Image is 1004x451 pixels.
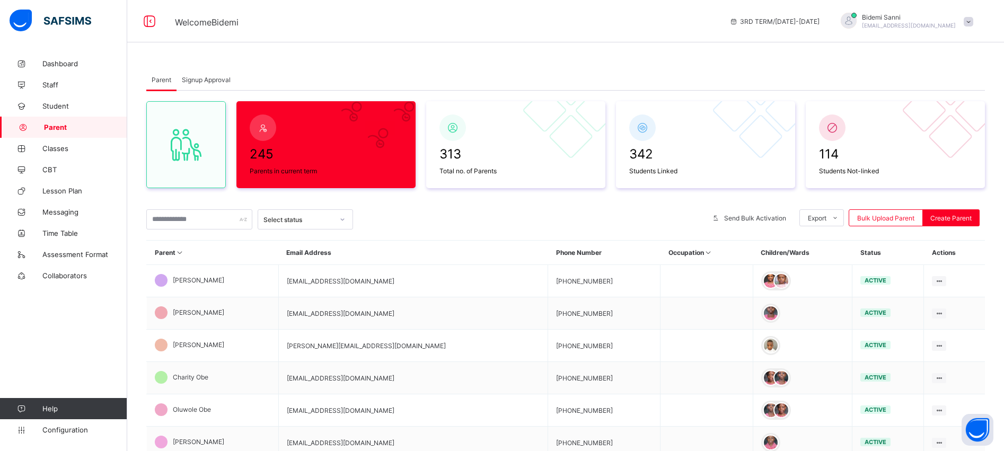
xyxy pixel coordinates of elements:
span: [EMAIL_ADDRESS][DOMAIN_NAME] [862,22,956,29]
span: active [865,406,886,413]
span: Lesson Plan [42,187,127,195]
td: [PHONE_NUMBER] [548,394,660,427]
span: Configuration [42,426,127,434]
span: Total no. of Parents [439,167,592,175]
span: Student [42,102,127,110]
span: 245 [250,146,402,162]
span: Assessment Format [42,250,127,259]
th: Children/Wards [753,241,852,265]
span: session/term information [729,17,820,25]
span: Send Bulk Activation [724,214,786,222]
span: [PERSON_NAME] [173,438,224,446]
img: safsims [10,10,91,32]
td: [PHONE_NUMBER] [548,330,660,362]
th: Status [852,241,924,265]
span: active [865,374,886,381]
div: BidemiSanni [830,13,979,30]
span: active [865,341,886,349]
span: Create Parent [930,214,972,222]
span: [PERSON_NAME] [173,341,224,349]
th: Actions [924,241,985,265]
th: Occupation [660,241,753,265]
td: [EMAIL_ADDRESS][DOMAIN_NAME] [278,297,548,330]
span: Welcome Bidemi [175,17,239,28]
span: [PERSON_NAME] [173,276,224,284]
i: Sort in Ascending Order [704,249,713,257]
span: 342 [629,146,782,162]
td: [PHONE_NUMBER] [548,362,660,394]
td: [PERSON_NAME][EMAIL_ADDRESS][DOMAIN_NAME] [278,330,548,362]
span: Students Linked [629,167,782,175]
span: Signup Approval [182,76,231,84]
td: [EMAIL_ADDRESS][DOMAIN_NAME] [278,265,548,297]
span: Oluwole Obe [173,405,211,413]
span: Parents in current term [250,167,402,175]
span: active [865,309,886,316]
span: active [865,277,886,284]
button: Open asap [962,414,993,446]
span: Collaborators [42,271,127,280]
th: Email Address [278,241,548,265]
span: Dashboard [42,59,127,68]
td: [PHONE_NUMBER] [548,265,660,297]
td: [PHONE_NUMBER] [548,297,660,330]
span: [PERSON_NAME] [173,308,224,316]
span: Bidemi Sanni [862,13,956,21]
span: active [865,438,886,446]
span: Classes [42,144,127,153]
span: Time Table [42,229,127,237]
span: Parent [44,123,127,131]
span: Help [42,404,127,413]
td: [EMAIL_ADDRESS][DOMAIN_NAME] [278,394,548,427]
span: 114 [819,146,972,162]
span: CBT [42,165,127,174]
span: 313 [439,146,592,162]
span: Students Not-linked [819,167,972,175]
th: Parent [147,241,279,265]
td: [EMAIL_ADDRESS][DOMAIN_NAME] [278,362,548,394]
span: Bulk Upload Parent [857,214,914,222]
span: Messaging [42,208,127,216]
span: Staff [42,81,127,89]
i: Sort in Ascending Order [175,249,184,257]
span: Parent [152,76,171,84]
div: Select status [263,216,333,224]
span: Export [808,214,826,222]
span: Charity Obe [173,373,208,381]
th: Phone Number [548,241,660,265]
